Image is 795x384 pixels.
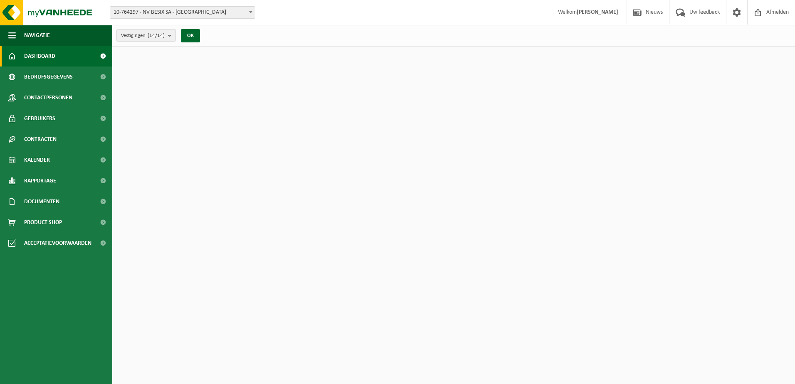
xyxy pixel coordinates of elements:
span: Navigatie [24,25,50,46]
span: Kalender [24,150,50,170]
strong: [PERSON_NAME] [577,9,618,15]
span: Gebruikers [24,108,55,129]
count: (14/14) [148,33,165,38]
button: Vestigingen(14/14) [116,29,176,42]
span: Contracten [24,129,57,150]
span: 10-764297 - NV BESIX SA - SINT-LAMBRECHTS-WOLUWE [110,7,255,18]
span: Product Shop [24,212,62,233]
span: Vestigingen [121,30,165,42]
span: Dashboard [24,46,55,66]
span: Acceptatievoorwaarden [24,233,91,254]
span: Bedrijfsgegevens [24,66,73,87]
span: Documenten [24,191,59,212]
span: 10-764297 - NV BESIX SA - SINT-LAMBRECHTS-WOLUWE [110,6,255,19]
span: Rapportage [24,170,56,191]
button: OK [181,29,200,42]
span: Contactpersonen [24,87,72,108]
